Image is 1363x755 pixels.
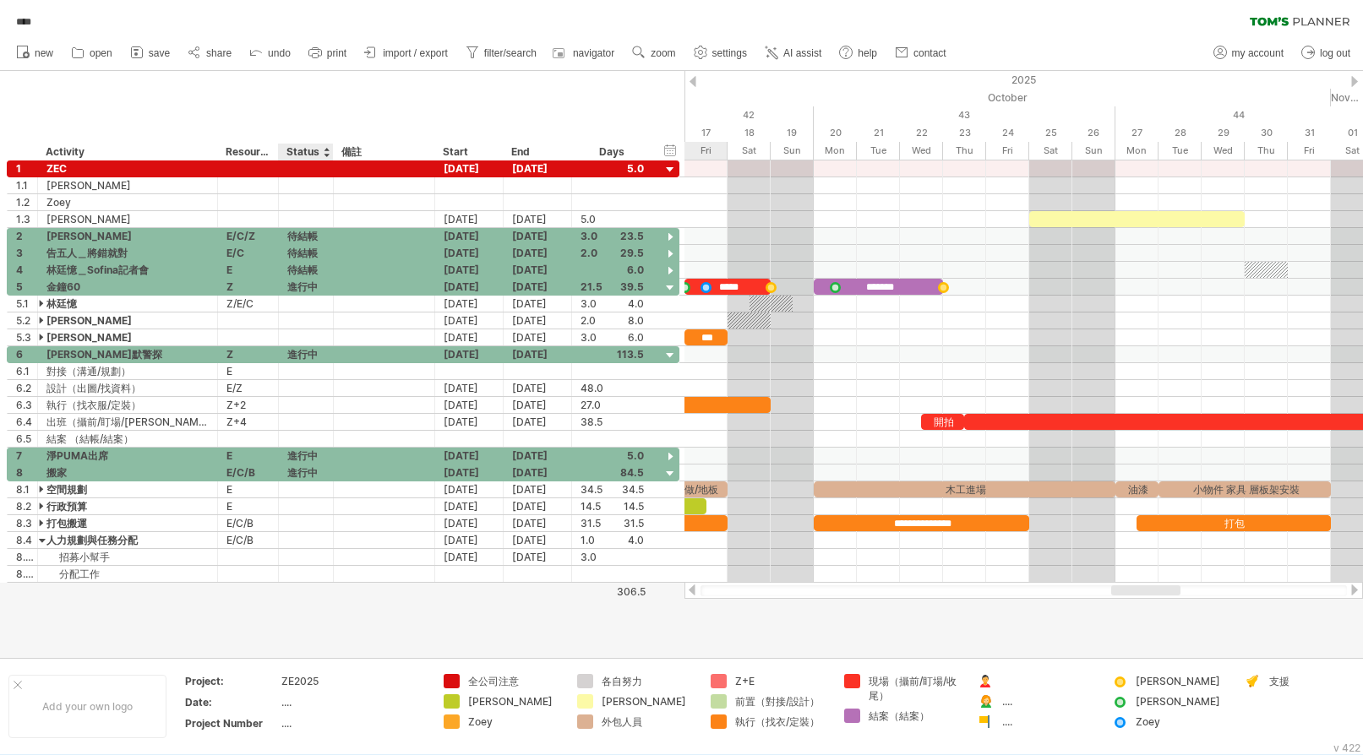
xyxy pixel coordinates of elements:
div: [DATE] [504,380,572,396]
div: 5 [16,279,37,295]
div: Zoey [468,714,560,729]
div: ZE2025 [281,674,423,688]
div: [DATE] [504,262,572,278]
div: Friday, 17 October 2025 [684,142,728,160]
div: 前置（對接/設計） [735,694,827,709]
a: share [183,42,237,64]
a: undo [245,42,296,64]
div: 打包 [1137,515,1331,531]
div: [DATE] [504,296,572,312]
div: [DATE] [504,515,572,531]
div: Thursday, 30 October 2025 [1245,142,1288,160]
div: 備註 [341,144,425,160]
div: [PERSON_NAME] [1136,694,1228,709]
div: Monday, 20 October 2025 [814,124,857,142]
div: E [226,448,270,464]
div: 5.1 [16,296,37,312]
div: [DATE] [504,464,572,481]
div: Project: [185,674,278,688]
div: 38.5 [581,414,644,430]
div: v 422 [1333,741,1360,754]
a: new [12,42,58,64]
div: 8.4.2 [16,566,37,582]
div: Sunday, 26 October 2025 [1072,124,1115,142]
div: 48.0 [581,380,644,396]
div: 門口泥做/地板 [641,481,728,497]
div: 6.4 [16,414,37,430]
div: 現場（攝前/盯場/收尾） [869,674,961,703]
div: [DATE] [435,380,504,396]
div: 8.1 [16,481,37,497]
div: E [226,481,270,497]
div: Tuesday, 21 October 2025 [857,124,900,142]
div: 27.0 [581,397,644,413]
div: 1.0 [581,532,644,548]
div: [DATE] [435,228,504,244]
div: [DATE] [435,397,504,413]
div: 對接（溝通/規劃） [46,363,209,379]
div: 待結帳 [287,262,324,278]
div: Z+2 [226,397,270,413]
div: Friday, 31 October 2025 [1288,142,1331,160]
span: settings [712,47,747,59]
div: 人力規劃與任務分配 [46,532,209,548]
div: [DATE] [504,481,572,497]
div: [DATE] [435,245,504,261]
div: Wednesday, 22 October 2025 [900,142,943,160]
div: Sunday, 19 October 2025 [771,142,814,160]
div: [PERSON_NAME] [46,177,209,193]
div: 1 [16,160,37,177]
div: Tuesday, 28 October 2025 [1159,124,1202,142]
div: Thursday, 30 October 2025 [1245,124,1288,142]
div: [PERSON_NAME] [468,694,560,709]
div: Monday, 27 October 2025 [1115,142,1159,160]
div: [DATE] [435,296,504,312]
div: Friday, 24 October 2025 [986,124,1029,142]
div: 1.1 [16,177,37,193]
a: open [67,42,117,64]
div: 5.3 [16,329,37,345]
div: 8.4.1 [16,549,37,565]
span: help [858,47,877,59]
span: print [327,47,346,59]
div: 告五人＿將錯就對 [46,245,209,261]
div: 306.5 [573,585,646,598]
div: Saturday, 25 October 2025 [1029,124,1072,142]
div: 3.0 [581,329,644,345]
div: E/C/B [226,464,270,481]
div: 金鐘60 [46,279,209,295]
div: 5.2 [16,312,37,329]
div: 出班（攝前/盯場/[PERSON_NAME]） [46,414,209,430]
div: ZEC [46,160,209,177]
div: 打包搬運 [46,515,209,531]
span: zoom [651,47,675,59]
div: [DATE] [435,279,504,295]
div: [DATE] [435,549,504,565]
div: 1.3 [16,211,37,227]
div: [DATE] [504,279,572,295]
span: navigator [573,47,614,59]
div: 6.3 [16,397,37,413]
div: .... [1002,694,1094,709]
div: E/Z [226,380,270,396]
div: 進行中 [287,346,324,362]
div: [DATE] [435,414,504,430]
div: 執行（找衣服/定裝） [46,397,209,413]
div: [DATE] [504,245,572,261]
div: 執行（找衣/定裝） [735,714,827,729]
div: 招募小幫手 [46,549,209,565]
div: 進行中 [287,464,324,481]
span: share [206,47,232,59]
div: Sunday, 19 October 2025 [771,124,814,142]
div: [PERSON_NAME] [46,228,209,244]
div: Zoey [46,194,209,210]
div: 3.0 [581,549,644,565]
div: E [226,262,270,278]
div: Saturday, 25 October 2025 [1029,142,1072,160]
div: [DATE] [435,211,504,227]
div: [PERSON_NAME] [46,329,209,345]
div: 林廷憶 [46,296,209,312]
div: 8.4 [16,532,37,548]
div: [DATE] [435,262,504,278]
div: Days [571,144,652,160]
